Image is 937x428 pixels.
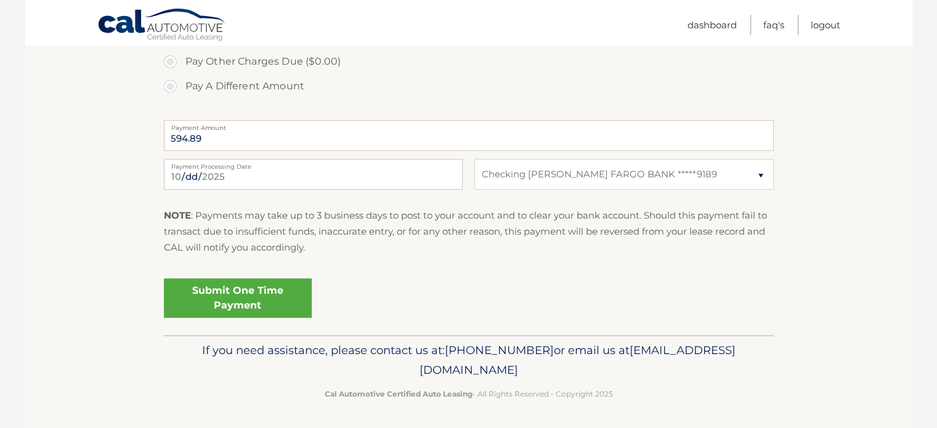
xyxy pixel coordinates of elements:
a: FAQ's [763,15,784,35]
a: Dashboard [688,15,737,35]
strong: Cal Automotive Certified Auto Leasing [325,389,473,398]
p: - All Rights Reserved - Copyright 2025 [172,387,766,400]
label: Payment Amount [164,120,774,130]
a: Cal Automotive [97,8,227,44]
label: Pay Other Charges Due ($0.00) [164,49,774,74]
p: : Payments may take up to 3 business days to post to your account and to clear your bank account.... [164,208,774,256]
strong: NOTE [164,209,191,221]
p: If you need assistance, please contact us at: or email us at [172,341,766,380]
span: [EMAIL_ADDRESS][DOMAIN_NAME] [420,343,736,377]
label: Pay A Different Amount [164,74,774,99]
span: [PHONE_NUMBER] [445,343,554,357]
label: Payment Processing Date [164,159,463,169]
a: Logout [811,15,840,35]
a: Submit One Time Payment [164,278,312,318]
input: Payment Date [164,159,463,190]
input: Payment Amount [164,120,774,151]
